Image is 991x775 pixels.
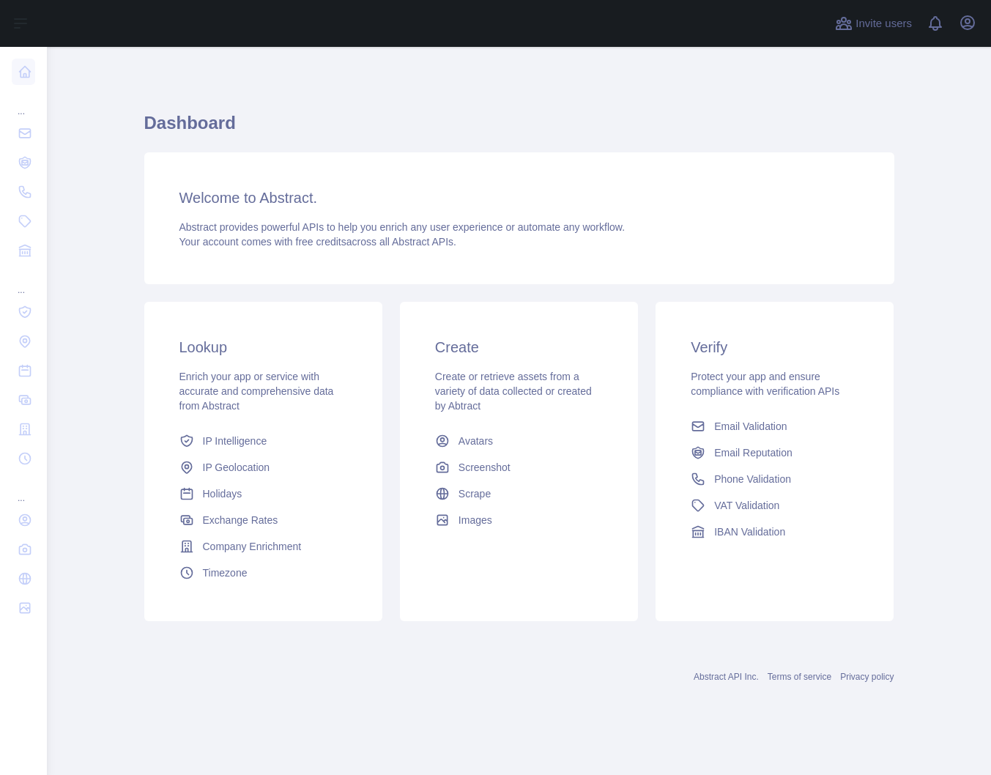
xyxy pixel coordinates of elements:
span: Avatars [459,434,493,448]
h3: Verify [691,337,858,357]
span: Images [459,513,492,527]
span: Phone Validation [714,472,791,486]
span: IP Geolocation [203,460,270,475]
span: IP Intelligence [203,434,267,448]
a: VAT Validation [685,492,864,519]
a: Scrape [429,481,609,507]
span: Scrape [459,486,491,501]
span: Protect your app and ensure compliance with verification APIs [691,371,839,397]
div: ... [12,88,35,117]
span: Your account comes with across all Abstract APIs. [179,236,456,248]
h3: Create [435,337,603,357]
a: Privacy policy [840,672,894,682]
a: Timezone [174,560,353,586]
span: Create or retrieve assets from a variety of data collected or created by Abtract [435,371,592,412]
h1: Dashboard [144,111,894,147]
a: IP Geolocation [174,454,353,481]
a: Email Reputation [685,440,864,466]
span: Holidays [203,486,242,501]
a: Images [429,507,609,533]
button: Invite users [832,12,915,35]
span: Screenshot [459,460,511,475]
a: Exchange Rates [174,507,353,533]
a: Abstract API Inc. [694,672,759,682]
span: Invite users [855,15,912,32]
a: Screenshot [429,454,609,481]
a: Holidays [174,481,353,507]
a: IP Intelligence [174,428,353,454]
span: Enrich your app or service with accurate and comprehensive data from Abstract [179,371,334,412]
span: Company Enrichment [203,539,302,554]
span: Abstract provides powerful APIs to help you enrich any user experience or automate any workflow. [179,221,626,233]
div: ... [12,475,35,504]
div: ... [12,267,35,296]
span: free credits [296,236,346,248]
span: Email Validation [714,419,787,434]
span: Timezone [203,566,248,580]
a: Avatars [429,428,609,454]
span: IBAN Validation [714,524,785,539]
a: Company Enrichment [174,533,353,560]
span: VAT Validation [714,498,779,513]
a: IBAN Validation [685,519,864,545]
a: Terms of service [768,672,831,682]
a: Email Validation [685,413,864,440]
h3: Welcome to Abstract. [179,188,859,208]
h3: Lookup [179,337,347,357]
span: Exchange Rates [203,513,278,527]
a: Phone Validation [685,466,864,492]
span: Email Reputation [714,445,793,460]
